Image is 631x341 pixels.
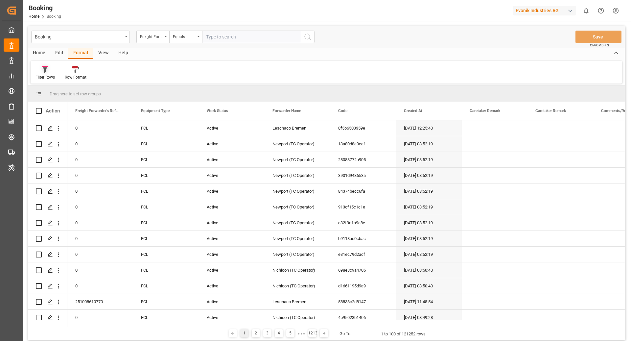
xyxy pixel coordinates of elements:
div: Press SPACE to select this row. [28,231,67,247]
div: FCL [133,152,199,167]
div: Edit [50,48,68,59]
div: [DATE] 11:48:54 [396,294,462,309]
div: [DATE] 08:49:28 [396,310,462,325]
span: Work Status [207,109,228,113]
div: [DATE] 08:52:19 [396,168,462,183]
div: Help [113,48,133,59]
div: Leschaco Bremen [265,294,330,309]
div: 28088772a905 [330,152,396,167]
a: Home [29,14,39,19]
div: 251008610770 [67,294,133,309]
div: [DATE] 08:52:19 [396,152,462,167]
button: open menu [136,31,169,43]
div: 4 [275,329,283,337]
div: Press SPACE to select this row. [28,183,67,199]
div: 0 [67,231,133,246]
span: Drag here to set row groups [50,91,101,96]
div: b9118ac0cbac [330,231,396,246]
div: [DATE] 08:50:40 [396,278,462,294]
div: [DATE] 08:50:40 [396,262,462,278]
div: Press SPACE to select this row. [28,199,67,215]
div: Active [199,120,265,136]
span: Ctrl/CMD + S [590,43,609,48]
div: FCL [133,310,199,325]
div: 1 to 100 of 121252 rows [381,331,426,337]
div: Booking [29,3,61,13]
div: [DATE] 08:52:19 [396,247,462,262]
div: Newport (TC Operator) [265,199,330,215]
div: Nichicon (TC Operator) [265,262,330,278]
div: Evonik Industries AG [513,6,576,15]
div: Active [199,215,265,231]
span: Equipment Type [141,109,170,113]
div: 0 [67,168,133,183]
span: Caretaker Remark [535,109,566,113]
button: Save [575,31,621,43]
div: FCL [133,278,199,294]
div: [DATE] 08:52:19 [396,215,462,231]
div: 3901d948653a [330,168,396,183]
div: Press SPACE to select this row. [28,247,67,262]
div: 4b95023b1406 [330,310,396,325]
div: Press SPACE to select this row. [28,294,67,310]
div: 0 [67,199,133,215]
div: 0 [67,136,133,152]
span: Code [338,109,347,113]
button: show 0 new notifications [579,3,594,18]
div: 698e8c9a4705 [330,262,396,278]
div: 58838c2d8147 [330,294,396,309]
span: Caretaker Remark [470,109,500,113]
div: Press SPACE to select this row. [28,168,67,183]
div: FCL [133,120,199,136]
div: Leschaco Bremen [265,120,330,136]
div: Press SPACE to select this row. [28,262,67,278]
div: Press SPACE to select this row. [28,136,67,152]
button: open menu [169,31,202,43]
div: d1661195d9a9 [330,278,396,294]
div: 3 [263,329,271,337]
div: 0 [67,120,133,136]
div: Press SPACE to select this row. [28,310,67,326]
div: Newport (TC Operator) [265,136,330,152]
div: Active [199,231,265,246]
div: 13a80d8e9eef [330,136,396,152]
div: [DATE] 08:52:19 [396,231,462,246]
div: Newport (TC Operator) [265,183,330,199]
div: FCL [133,136,199,152]
div: Newport (TC Operator) [265,152,330,167]
div: FCL [133,215,199,231]
div: 0 [67,262,133,278]
span: Created At [404,109,422,113]
div: Row Format [65,74,86,80]
div: Press SPACE to select this row. [28,215,67,231]
div: 913cf15c1c1e [330,199,396,215]
div: Active [199,278,265,294]
div: ● ● ● [298,331,305,336]
div: Filter Rows [35,74,55,80]
div: Active [199,262,265,278]
div: FCL [133,262,199,278]
div: Active [199,183,265,199]
div: [DATE] 12:25:40 [396,120,462,136]
button: Help Center [594,3,608,18]
div: Active [199,310,265,325]
div: Active [199,136,265,152]
div: [DATE] 08:52:19 [396,136,462,152]
div: Press SPACE to select this row. [28,120,67,136]
div: 1 [240,329,248,337]
div: 0 [67,152,133,167]
div: Format [68,48,93,59]
button: Evonik Industries AG [513,4,579,17]
div: View [93,48,113,59]
div: e31ec79d2acf [330,247,396,262]
div: Active [199,247,265,262]
div: Active [199,294,265,309]
div: Active [199,168,265,183]
div: FCL [133,199,199,215]
div: 0 [67,183,133,199]
div: Newport (TC Operator) [265,215,330,231]
div: a32f9c1a9a8e [330,215,396,231]
div: Freight Forwarder's Reference No. [140,32,162,40]
div: Newport (TC Operator) [265,168,330,183]
div: 0 [67,310,133,325]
